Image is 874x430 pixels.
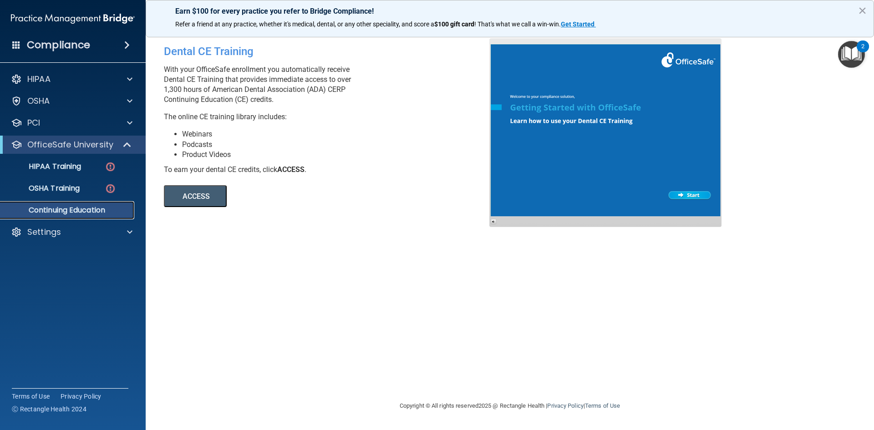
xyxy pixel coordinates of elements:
a: Get Started [561,20,596,28]
li: Webinars [182,129,496,139]
h4: Compliance [27,39,90,51]
img: danger-circle.6113f641.png [105,183,116,194]
a: HIPAA [11,74,132,85]
p: With your OfficeSafe enrollment you automatically receive Dental CE Training that provides immedi... [164,65,496,105]
button: ACCESS [164,185,227,207]
p: HIPAA Training [6,162,81,171]
a: Privacy Policy [61,392,102,401]
a: Privacy Policy [547,402,583,409]
div: To earn your dental CE credits, click . [164,165,496,175]
a: Terms of Use [585,402,620,409]
div: Dental CE Training [164,38,496,65]
p: The online CE training library includes: [164,112,496,122]
span: Ⓒ Rectangle Health 2024 [12,405,86,414]
li: Product Videos [182,150,496,160]
a: Terms of Use [12,392,50,401]
a: OSHA [11,96,132,106]
span: ! That's what we call a win-win. [474,20,561,28]
button: Open Resource Center, 2 new notifications [838,41,865,68]
a: Settings [11,227,132,238]
p: Earn $100 for every practice you refer to Bridge Compliance! [175,7,844,15]
span: Refer a friend at any practice, whether it's medical, dental, or any other speciality, and score a [175,20,434,28]
button: Close [858,3,867,18]
a: OfficeSafe University [11,139,132,150]
img: PMB logo [11,10,135,28]
div: 2 [861,46,864,58]
a: ACCESS [164,193,413,200]
a: PCI [11,117,132,128]
p: Settings [27,227,61,238]
p: HIPAA [27,74,51,85]
div: Copyright © All rights reserved 2025 @ Rectangle Health | | [344,391,676,420]
p: OSHA Training [6,184,80,193]
img: danger-circle.6113f641.png [105,161,116,172]
strong: Get Started [561,20,595,28]
p: Continuing Education [6,206,130,215]
b: ACCESS [277,165,305,174]
strong: $100 gift card [434,20,474,28]
p: OSHA [27,96,50,106]
li: Podcasts [182,140,496,150]
p: PCI [27,117,40,128]
p: OfficeSafe University [27,139,113,150]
